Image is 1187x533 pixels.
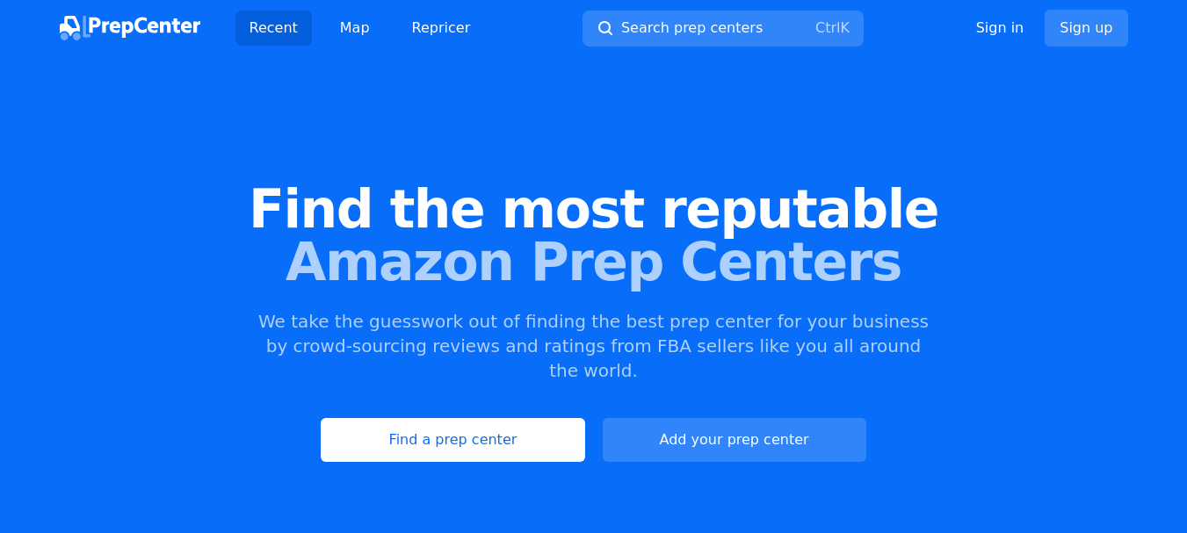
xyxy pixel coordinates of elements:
a: Recent [235,11,312,46]
a: Map [326,11,384,46]
a: Add your prep center [603,418,866,462]
p: We take the guesswork out of finding the best prep center for your business by crowd-sourcing rev... [257,309,931,383]
a: Find a prep center [321,418,584,462]
button: Search prep centersCtrlK [583,11,864,47]
span: Search prep centers [621,18,763,39]
img: PrepCenter [60,16,200,40]
span: Amazon Prep Centers [28,235,1159,288]
a: Repricer [398,11,485,46]
a: Sign in [976,18,1024,39]
kbd: Ctrl [815,19,840,36]
span: Find the most reputable [28,183,1159,235]
kbd: K [840,19,850,36]
a: Sign up [1045,10,1127,47]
